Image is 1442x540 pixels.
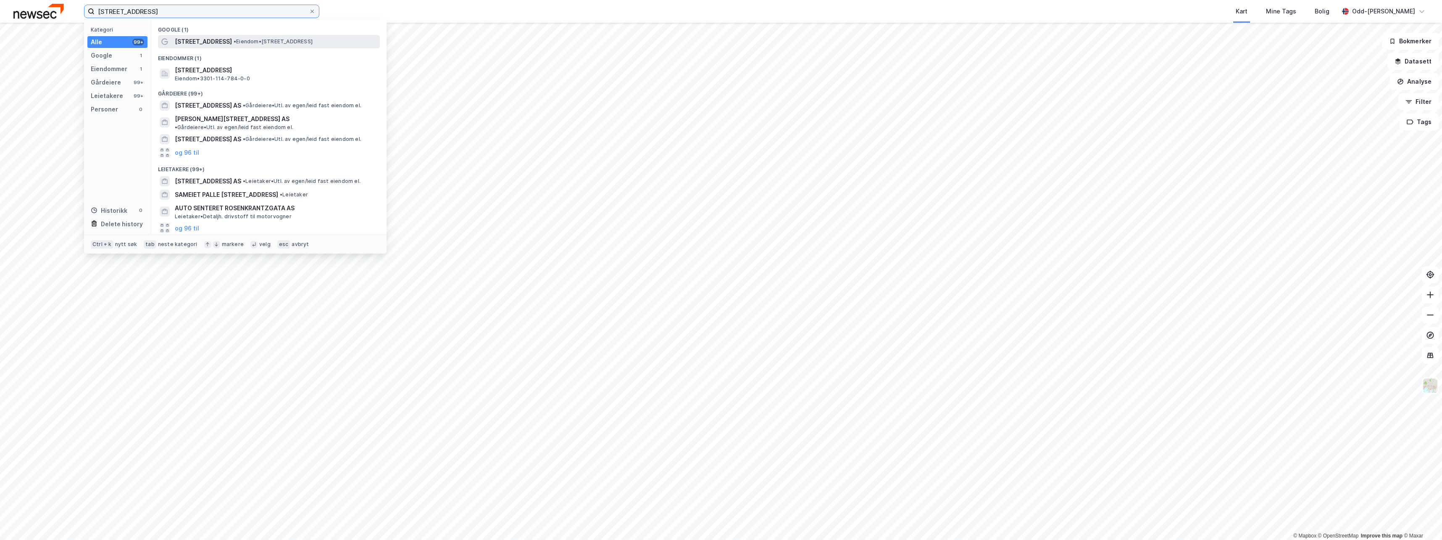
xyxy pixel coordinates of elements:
div: 99+ [132,79,144,86]
span: • [243,102,245,109]
iframe: Chat Widget [1400,500,1442,540]
span: • [175,124,177,130]
button: Analyse [1390,73,1439,90]
div: Leietakere [91,91,123,101]
span: • [234,38,236,45]
span: Leietaker • Detaljh. drivstoff til motorvogner [175,213,292,220]
div: Google [91,50,112,61]
span: Leietaker [280,191,308,198]
span: Gårdeiere • Utl. av egen/leid fast eiendom el. [243,102,361,109]
div: nytt søk [115,241,137,248]
div: Kategori [91,26,147,33]
div: 0 [137,106,144,113]
input: Søk på adresse, matrikkel, gårdeiere, leietakere eller personer [95,5,309,18]
div: Historikk [91,206,127,216]
div: Personer [91,104,118,114]
div: 1 [137,52,144,59]
span: Gårdeiere • Utl. av egen/leid fast eiendom el. [175,124,293,131]
span: Leietaker • Utl. av egen/leid fast eiendom el. [243,178,360,185]
div: Google (1) [151,20,387,35]
span: • [243,136,245,142]
span: [STREET_ADDRESS] AS [175,176,241,186]
img: newsec-logo.f6e21ccffca1b3a03d2d.png [13,4,64,19]
div: 1 [137,66,144,72]
div: avbryt [292,241,309,248]
div: 99+ [132,93,144,99]
span: • [280,191,282,198]
span: [PERSON_NAME][STREET_ADDRESS] AS [175,114,289,124]
span: SAMEIET PALLE [STREET_ADDRESS] [175,190,278,200]
span: • [243,178,245,184]
div: Gårdeiere [91,77,121,87]
button: og 96 til [175,223,199,233]
div: Bolig [1315,6,1329,16]
div: Delete history [101,219,143,229]
div: velg [259,241,271,248]
div: Kart [1236,6,1247,16]
div: Ctrl + k [91,240,113,249]
div: Odd-[PERSON_NAME] [1352,6,1415,16]
span: [STREET_ADDRESS] [175,37,232,47]
div: tab [144,240,156,249]
span: AUTO SENTERET ROSENKRANTZGATA AS [175,203,376,213]
button: og 96 til [175,148,199,158]
div: 99+ [132,39,144,45]
div: Kontrollprogram for chat [1400,500,1442,540]
div: Eiendommer [91,64,127,74]
button: Bokmerker [1382,33,1439,50]
div: markere [222,241,244,248]
div: neste kategori [158,241,197,248]
img: Z [1422,378,1438,394]
a: Mapbox [1293,533,1316,539]
span: [STREET_ADDRESS] AS [175,101,241,111]
div: Gårdeiere (99+) [151,84,387,99]
button: Datasett [1387,53,1439,70]
button: Filter [1398,93,1439,110]
span: Eiendom • 3301-114-784-0-0 [175,75,250,82]
span: Gårdeiere • Utl. av egen/leid fast eiendom el. [243,136,361,143]
a: Improve this map [1361,533,1403,539]
span: [STREET_ADDRESS] AS [175,134,241,144]
div: esc [277,240,290,249]
div: Eiendommer (1) [151,48,387,64]
span: Eiendom • [STREET_ADDRESS] [234,38,313,45]
div: Mine Tags [1266,6,1296,16]
a: OpenStreetMap [1318,533,1359,539]
button: Tags [1400,114,1439,130]
div: Leietakere (99+) [151,159,387,175]
span: [STREET_ADDRESS] [175,65,376,75]
div: 0 [137,207,144,214]
div: Alle [91,37,102,47]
